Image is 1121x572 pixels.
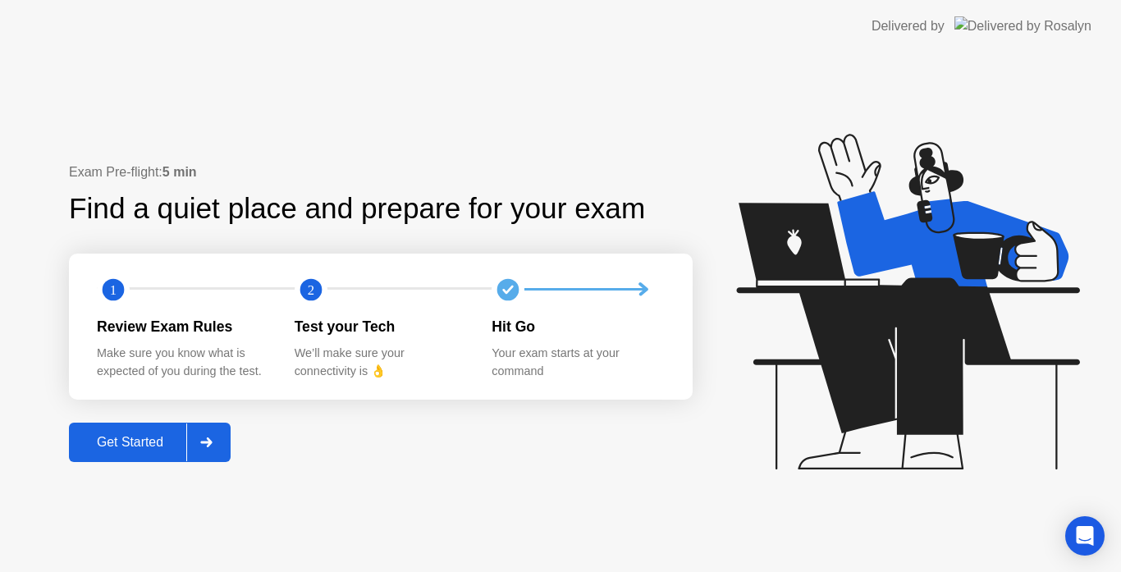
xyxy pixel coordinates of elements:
[1065,516,1105,556] div: Open Intercom Messenger
[295,316,466,337] div: Test your Tech
[110,281,117,297] text: 1
[97,345,268,380] div: Make sure you know what is expected of you during the test.
[872,16,945,36] div: Delivered by
[97,316,268,337] div: Review Exam Rules
[308,281,314,297] text: 2
[162,165,197,179] b: 5 min
[492,345,663,380] div: Your exam starts at your command
[295,345,466,380] div: We’ll make sure your connectivity is 👌
[69,162,693,182] div: Exam Pre-flight:
[74,435,186,450] div: Get Started
[492,316,663,337] div: Hit Go
[954,16,1091,35] img: Delivered by Rosalyn
[69,423,231,462] button: Get Started
[69,187,647,231] div: Find a quiet place and prepare for your exam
